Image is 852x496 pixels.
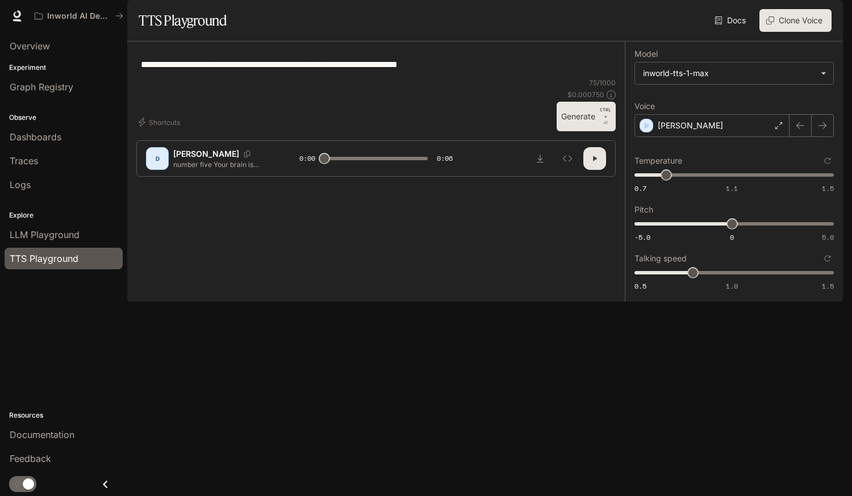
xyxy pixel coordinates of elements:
button: All workspaces [30,5,128,27]
div: D [148,149,166,168]
p: Talking speed [634,255,687,262]
span: 1.0 [726,281,738,291]
div: inworld-tts-1-max [635,62,833,84]
button: Copy Voice ID [239,151,255,157]
span: 0 [730,232,734,242]
p: Pitch [634,206,653,214]
p: [PERSON_NAME] [173,148,239,160]
span: 5.0 [822,232,834,242]
span: 0:00 [299,153,315,164]
p: Voice [634,102,655,110]
button: Shortcuts [136,113,185,131]
p: ⏎ [600,106,611,127]
p: number five Your brain is nearly 75% water — hydration fuels your thoughts! [173,160,272,169]
span: 0.7 [634,184,646,193]
p: CTRL + [600,106,611,120]
button: Clone Voice [759,9,832,32]
span: 1.1 [726,184,738,193]
span: 1.5 [822,281,834,291]
button: GenerateCTRL +⏎ [557,102,616,131]
span: 0:06 [437,153,453,164]
p: Model [634,50,658,58]
h1: TTS Playground [139,9,227,32]
span: -5.0 [634,232,650,242]
span: 0.5 [634,281,646,291]
button: Download audio [529,147,552,170]
p: Temperature [634,157,682,165]
button: Reset to default [821,155,834,167]
p: $ 0.000750 [567,90,604,99]
p: Inworld AI Demos [47,11,111,21]
button: Inspect [556,147,579,170]
p: [PERSON_NAME] [658,120,723,131]
div: inworld-tts-1-max [643,68,815,79]
button: Reset to default [821,252,834,265]
span: 1.5 [822,184,834,193]
p: 75 / 1000 [589,78,616,87]
a: Docs [712,9,750,32]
